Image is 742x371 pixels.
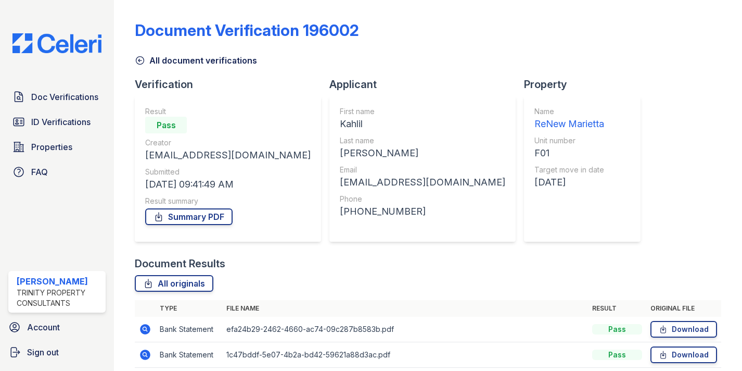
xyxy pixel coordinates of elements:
[8,112,106,132] a: ID Verifications
[4,33,110,53] img: CE_Logo_Blue-a8612792a0a2168367f1c8372b55b34899dd931a85d93a1a3d3e32e68fde9ad4.png
[340,194,505,204] div: Phone
[534,117,604,131] div: ReNew Marietta
[17,275,101,288] div: [PERSON_NAME]
[145,148,311,163] div: [EMAIL_ADDRESS][DOMAIN_NAME]
[145,138,311,148] div: Creator
[222,342,588,368] td: 1c47bddf-5e07-4b2a-bd42-59621a88d3ac.pdf
[222,317,588,342] td: efa24b29-2462-4660-ac74-09c287b8583b.pdf
[534,165,604,175] div: Target move in date
[340,135,505,146] div: Last name
[340,106,505,117] div: First name
[8,86,106,107] a: Doc Verifications
[534,106,604,131] a: Name ReNew Marietta
[329,77,524,92] div: Applicant
[135,256,225,271] div: Document Results
[17,288,101,308] div: Trinity Property Consultants
[27,321,60,333] span: Account
[31,116,91,128] span: ID Verifications
[588,300,646,317] th: Result
[145,177,311,192] div: [DATE] 09:41:49 AM
[534,135,604,146] div: Unit number
[524,77,649,92] div: Property
[222,300,588,317] th: File name
[145,208,233,225] a: Summary PDF
[534,106,604,117] div: Name
[8,162,106,182] a: FAQ
[27,346,59,358] span: Sign out
[156,317,222,342] td: Bank Statement
[145,106,311,117] div: Result
[340,204,505,219] div: [PHONE_NUMBER]
[156,342,222,368] td: Bank Statement
[534,146,604,160] div: F01
[340,146,505,160] div: [PERSON_NAME]
[135,275,213,292] a: All originals
[145,167,311,177] div: Submitted
[145,196,311,206] div: Result summary
[8,137,106,157] a: Properties
[592,324,642,335] div: Pass
[31,166,48,178] span: FAQ
[650,321,717,338] a: Download
[145,117,187,133] div: Pass
[31,91,98,103] span: Doc Verifications
[135,77,329,92] div: Verification
[4,342,110,363] a: Sign out
[340,165,505,175] div: Email
[31,141,72,153] span: Properties
[156,300,222,317] th: Type
[592,350,642,360] div: Pass
[135,54,257,67] a: All document verifications
[340,175,505,190] div: [EMAIL_ADDRESS][DOMAIN_NAME]
[4,317,110,338] a: Account
[646,300,721,317] th: Original file
[650,347,717,363] a: Download
[135,21,359,40] div: Document Verification 196002
[340,117,505,131] div: Kahlil
[534,175,604,190] div: [DATE]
